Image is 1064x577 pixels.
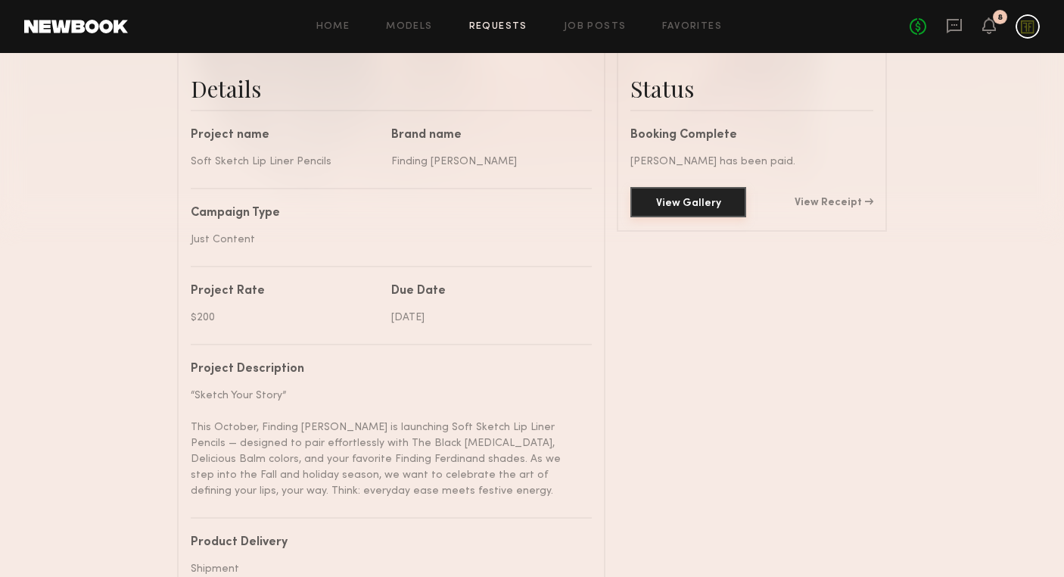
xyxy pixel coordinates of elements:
[191,154,380,170] div: Soft Sketch Lip Liner Pencils
[630,154,873,170] div: [PERSON_NAME] has been paid.
[191,561,580,577] div: Shipment
[191,129,380,142] div: Project name
[191,537,580,549] div: Product Delivery
[391,154,580,170] div: Finding [PERSON_NAME]
[191,232,580,248] div: Just Content
[191,388,580,499] div: “Sketch Your Story” This October, Finding [PERSON_NAME] is launching Soft Sketch Lip Liner Pencil...
[191,363,580,376] div: Project Description
[630,129,873,142] div: Booking Complete
[795,198,873,208] a: View Receipt
[630,187,746,217] button: View Gallery
[564,22,627,32] a: Job Posts
[191,285,380,298] div: Project Rate
[662,22,722,32] a: Favorites
[191,310,380,326] div: $200
[191,207,580,220] div: Campaign Type
[391,310,580,326] div: [DATE]
[386,22,432,32] a: Models
[997,14,1003,22] div: 8
[630,73,873,104] div: Status
[191,73,592,104] div: Details
[469,22,527,32] a: Requests
[391,285,580,298] div: Due Date
[391,129,580,142] div: Brand name
[316,22,350,32] a: Home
